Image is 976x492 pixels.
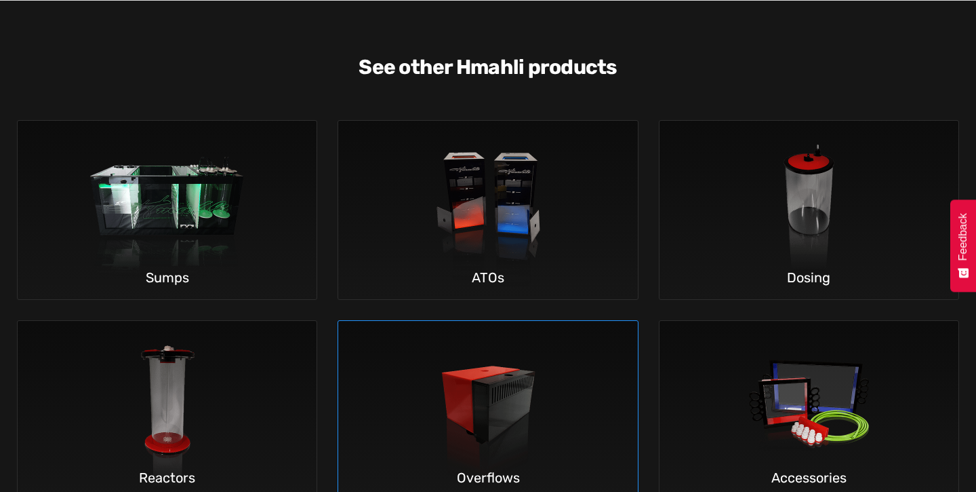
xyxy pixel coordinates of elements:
[659,466,958,489] h5: Accessories
[227,55,749,79] h4: See other Hmahli products
[950,200,976,292] button: Feedback - Show survey
[18,266,317,289] h5: Sumps
[388,121,588,300] img: ATOs
[338,266,637,289] h5: ATOs
[709,121,909,300] img: Dosing
[18,466,317,489] h5: Reactors
[659,120,959,300] a: DosingDosing
[338,120,638,300] a: ATOsATOs
[67,121,267,300] img: Sumps
[17,120,317,300] a: SumpsSumps
[659,266,958,289] h5: Dosing
[957,213,969,261] span: Feedback
[338,466,637,489] h5: Overflows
